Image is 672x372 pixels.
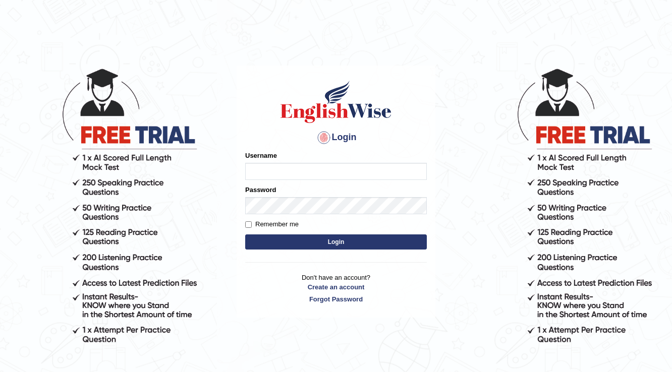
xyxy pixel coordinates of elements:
label: Password [245,185,276,195]
img: Logo of English Wise sign in for intelligent practice with AI [278,79,394,125]
a: Create an account [245,282,427,292]
label: Username [245,151,277,160]
label: Remember me [245,219,299,229]
button: Login [245,234,427,250]
input: Remember me [245,221,252,228]
a: Forgot Password [245,294,427,304]
h4: Login [245,130,427,146]
p: Don't have an account? [245,273,427,304]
